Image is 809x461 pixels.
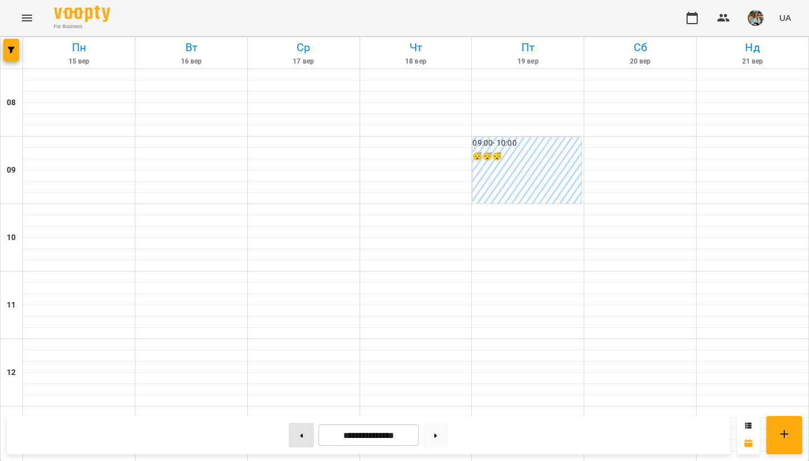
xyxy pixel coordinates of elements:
[472,151,581,163] h6: 😴😴😴
[698,39,807,56] h6: Нд
[7,367,16,379] h6: 12
[586,39,694,56] h6: Сб
[474,56,582,67] h6: 19 вер
[7,299,16,311] h6: 11
[54,6,110,22] img: Voopty Logo
[748,10,763,26] img: 856b7ccd7d7b6bcc05e1771fbbe895a7.jfif
[249,56,358,67] h6: 17 вер
[137,56,246,67] h6: 16 вер
[775,7,796,28] button: UA
[7,164,16,177] h6: 09
[249,39,358,56] h6: Ср
[7,97,16,109] h6: 08
[7,232,16,244] h6: 10
[586,56,694,67] h6: 20 вер
[13,4,40,31] button: Menu
[54,23,110,30] span: For Business
[362,56,470,67] h6: 18 вер
[362,39,470,56] h6: Чт
[472,137,581,150] h6: 09:00 - 10:00
[137,39,246,56] h6: Вт
[25,56,133,67] h6: 15 вер
[698,56,807,67] h6: 21 вер
[779,12,791,24] span: UA
[474,39,582,56] h6: Пт
[25,39,133,56] h6: Пн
